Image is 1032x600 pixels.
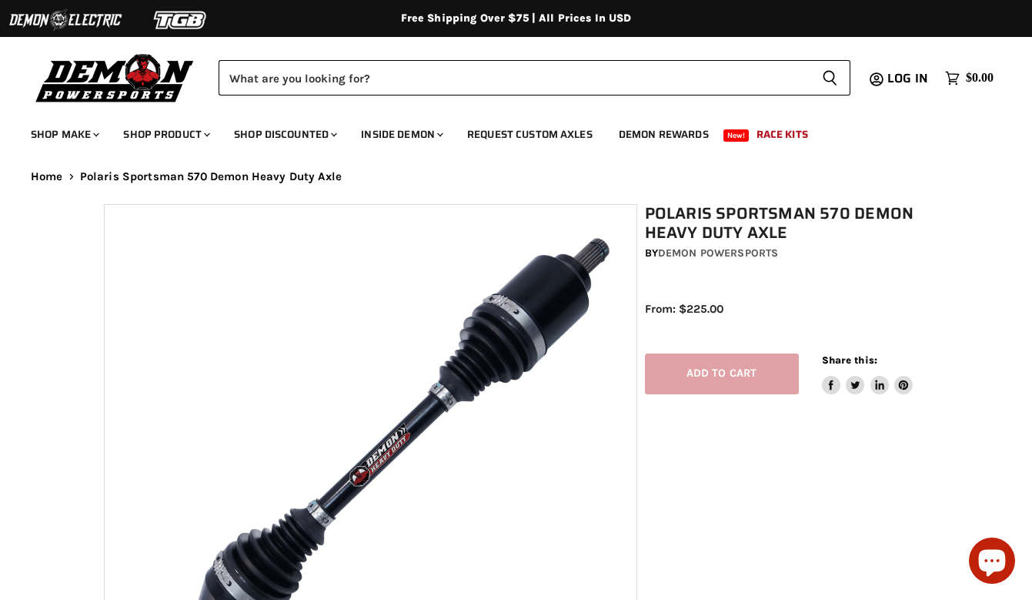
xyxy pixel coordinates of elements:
[645,204,936,243] h1: Polaris Sportsman 570 Demon Heavy Duty Axle
[822,354,913,394] aside: Share this:
[19,119,109,150] a: Shop Make
[219,60,810,96] input: Search
[123,5,239,35] img: TGB Logo 2
[723,129,750,142] span: New!
[937,67,1001,89] a: $0.00
[222,119,346,150] a: Shop Discounted
[658,246,778,260] a: Demon Powersports
[887,69,928,88] span: Log in
[349,119,453,150] a: Inside Demon
[745,119,820,150] a: Race Kits
[31,170,63,183] a: Home
[31,50,199,105] img: Demon Powersports
[8,5,123,35] img: Demon Electric Logo 2
[645,302,723,316] span: From: $225.00
[80,170,342,183] span: Polaris Sportsman 570 Demon Heavy Duty Axle
[219,60,850,96] form: Product
[810,60,850,96] button: Search
[607,119,720,150] a: Demon Rewards
[19,112,990,150] ul: Main menu
[880,72,937,85] a: Log in
[822,354,877,366] span: Share this:
[456,119,604,150] a: Request Custom Axles
[645,245,936,262] div: by
[966,71,994,85] span: $0.00
[112,119,219,150] a: Shop Product
[964,538,1020,588] inbox-online-store-chat: Shopify online store chat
